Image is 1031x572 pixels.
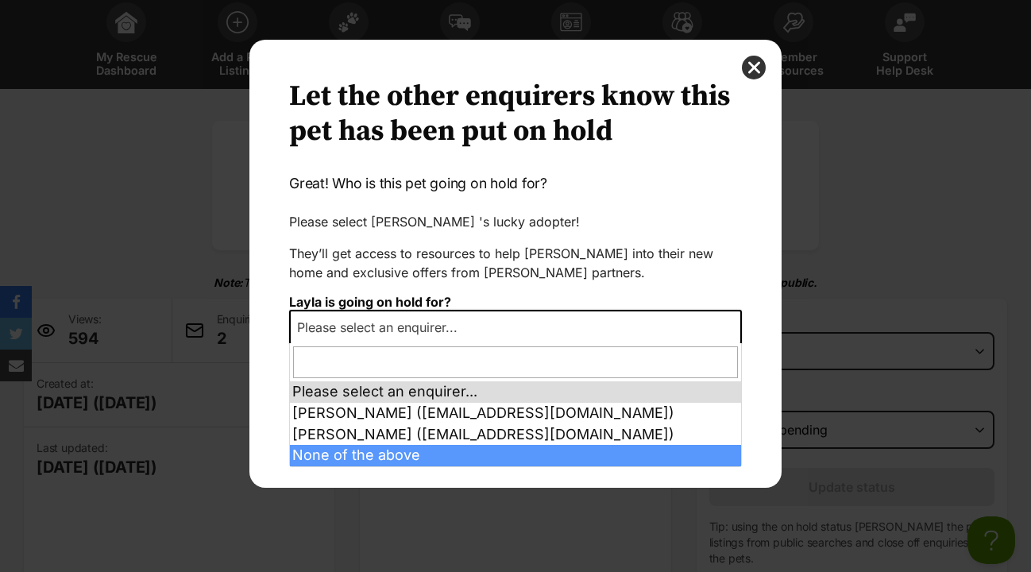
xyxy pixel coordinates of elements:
[289,212,742,231] p: Please select [PERSON_NAME] 's lucky adopter!
[222,2,238,14] a: Privacy Notification
[291,316,473,338] span: Please select an enquirer...
[289,79,742,149] h2: Let the other enquirers know this pet has been put on hold
[2,2,14,14] img: consumer-privacy-logo.png
[289,294,451,310] label: Layla is going on hold for?
[224,2,237,14] img: consumer-privacy-logo.png
[289,173,742,194] p: Great! Who is this pet going on hold for?
[290,445,741,466] li: None of the above
[290,424,741,446] li: [PERSON_NAME] ([EMAIL_ADDRESS][DOMAIN_NAME])
[290,381,741,403] li: Please select an enquirer...
[289,310,742,345] span: Please select an enquirer...
[290,403,741,424] li: [PERSON_NAME] ([EMAIL_ADDRESS][DOMAIN_NAME])
[742,56,766,79] button: close
[222,1,237,13] img: iconc.png
[289,244,742,282] p: They’ll get access to resources to help [PERSON_NAME] into their new home and exclusive offers fr...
